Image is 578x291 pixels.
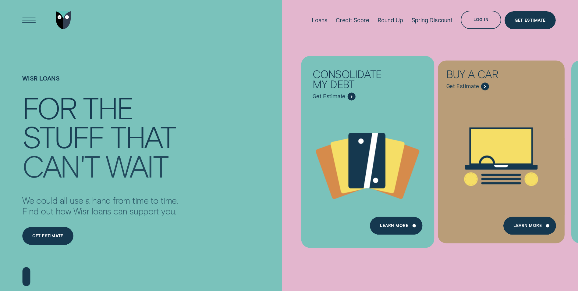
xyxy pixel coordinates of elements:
a: Get Estimate [505,11,556,30]
div: that [111,122,175,151]
a: Learn more [370,217,423,235]
div: can't [22,152,99,180]
div: Loans [312,17,327,24]
h4: For the stuff that can't wait [22,93,178,178]
div: For [22,93,76,122]
span: Get Estimate [446,83,479,90]
div: Consolidate my debt [313,69,394,92]
div: Credit Score [336,17,369,24]
div: Spring Discount [412,17,452,24]
a: Learn More [503,217,556,235]
a: Buy a car - Learn more [438,61,565,238]
a: Get estimate [22,227,73,245]
div: wait [106,152,168,180]
button: Open Menu [20,11,38,30]
a: Consolidate my debt - Learn more [304,61,431,238]
div: Round Up [378,17,403,24]
h1: Wisr loans [22,75,178,93]
img: Wisr [56,11,71,30]
button: Log in [461,11,501,29]
div: the [83,93,133,122]
span: Get Estimate [313,93,345,100]
div: stuff [22,122,104,151]
div: Buy a car [446,69,527,82]
p: We could all use a hand from time to time. Find out how Wisr loans can support you. [22,195,178,217]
